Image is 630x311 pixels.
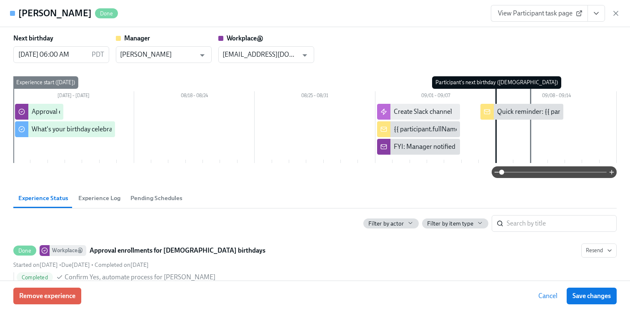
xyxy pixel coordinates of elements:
[124,34,150,42] strong: Manager
[587,5,605,22] button: View task page
[18,193,68,203] span: Experience Status
[538,292,557,300] span: Cancel
[422,218,488,228] button: Filter by item type
[13,288,81,304] button: Remove experience
[19,292,75,300] span: Remove experience
[491,5,588,22] a: View Participant task page
[13,261,149,269] div: • •
[375,91,496,102] div: 09/01 – 09/07
[18,7,92,20] h4: [PERSON_NAME]
[32,107,229,116] div: Approval enrollments for {{ [DOMAIN_NAME] | MMM Do }} birthdays
[572,292,611,300] span: Save changes
[95,261,149,268] span: Monday, August 11th 2025, 1:10 pm
[227,34,263,42] strong: Workplace@
[368,220,404,228] span: Filter by actor
[13,34,53,43] label: Next birthday
[394,125,535,134] div: {{ participant.fullName }}'s upcoming birthday 🥳
[498,9,581,18] span: View Participant task page
[92,50,104,59] p: PDT
[427,220,473,228] span: Filter by item type
[95,10,118,17] span: Done
[130,193,182,203] span: Pending Schedules
[13,248,36,254] span: Done
[65,273,215,282] span: Confirm Yes, automate process for [PERSON_NAME]
[581,243,617,258] button: DoneWorkplace@Approval enrollments for [DEMOGRAPHIC_DATA] birthdaysStarted on[DATE] •Due[DATE] • ...
[196,49,209,62] button: Open
[13,76,78,89] div: Experience start ([DATE])
[134,91,255,102] div: 08/18 – 08/24
[298,49,311,62] button: Open
[496,91,617,102] div: 09/08 – 09/14
[78,193,120,203] span: Experience Log
[13,91,134,102] div: [DATE] – [DATE]
[394,107,452,116] div: Create Slack channel
[17,274,53,281] span: Completed
[61,261,90,268] span: Thursday, August 14th 2025, 6:00 am
[586,246,612,255] span: Resend
[363,218,419,228] button: Filter by actor
[13,261,58,268] span: Started on [DATE]
[32,125,159,134] div: What's your birthday celebration preference?
[90,246,265,256] strong: Approval enrollments for [DEMOGRAPHIC_DATA] birthdays
[394,142,595,151] div: FYI: Manager notified of {{ participant.fullName }}'s upcoming birthday
[255,91,375,102] div: 08/25 – 08/31
[432,76,561,89] div: Participant's next birthday ([DEMOGRAPHIC_DATA])
[50,245,86,256] div: Workplace@
[567,288,617,304] button: Save changes
[532,288,563,304] button: Cancel
[507,215,617,232] input: Search by title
